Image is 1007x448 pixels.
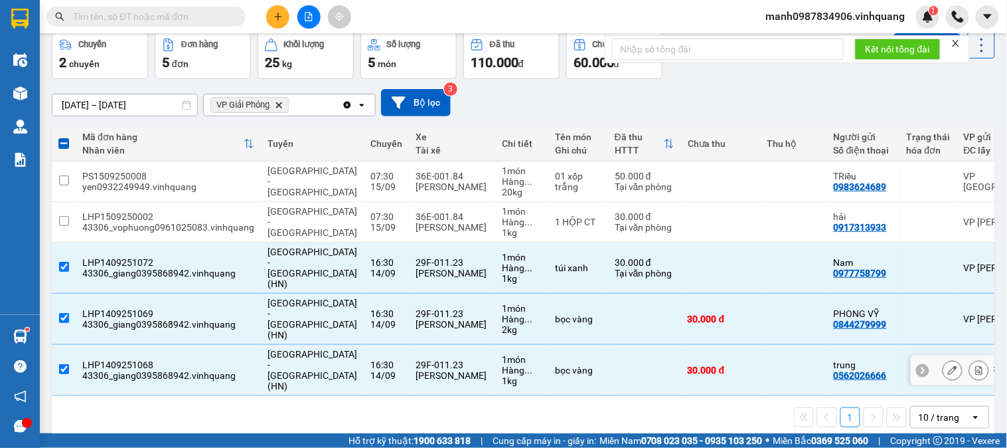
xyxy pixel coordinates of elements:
div: 1 kg [502,273,542,284]
span: 25 [265,55,279,70]
div: [PERSON_NAME] [416,181,489,192]
span: kg [282,58,292,69]
div: 0983624689 [834,181,887,192]
div: 30.000 đ [615,211,674,222]
div: 14/09 [370,268,402,279]
span: question-circle [14,360,27,373]
div: 20 kg [502,187,542,197]
span: ... [524,263,532,273]
div: Số lượng [387,40,421,49]
div: 1 món [502,303,542,314]
div: 36E-001.84 [416,171,489,181]
sup: 1 [929,6,939,15]
span: [GEOGRAPHIC_DATA] - [GEOGRAPHIC_DATA] [268,206,357,238]
input: Nhập số tổng đài [612,39,844,60]
span: [GEOGRAPHIC_DATA] - [GEOGRAPHIC_DATA] (HN) [268,349,357,392]
th: Toggle SortBy [76,126,261,162]
div: 29F-011.23 [416,360,489,370]
div: 0844279999 [834,319,887,330]
input: Tìm tên, số ĐT hoặc mã đơn [73,9,230,24]
div: Đã thu [490,40,514,49]
div: Hàng thông thường [502,263,542,273]
div: Chi tiết [502,138,542,149]
div: 10 / trang [919,411,960,424]
span: | [481,433,483,448]
sup: 1 [25,328,29,332]
div: trung [834,360,893,370]
svg: open [970,412,981,423]
div: 43306_vophuong0961025083.vinhquang [82,222,254,233]
div: hải [834,211,893,222]
div: 15/09 [370,181,402,192]
div: Trạng thái [907,132,951,142]
img: logo [14,21,76,83]
div: 01 xốp trắng [555,171,601,192]
div: 15/09 [370,222,402,233]
div: Nhân viên [82,145,244,156]
div: Nam [834,257,893,268]
div: 14/09 [370,370,402,381]
div: Thu hộ [767,138,820,149]
button: Chưa thu60.000đ [566,31,662,79]
strong: 0708 023 035 - 0935 103 250 [641,435,763,446]
div: bọc vàng [555,365,601,376]
div: Đã thu [615,132,664,142]
span: ⚪️ [766,438,770,443]
div: Tại văn phòng [615,268,674,279]
div: 29F-011.23 [416,257,489,268]
div: HTTT [615,145,664,156]
img: warehouse-icon [13,53,27,67]
div: 43306_giang0395868942.vinhquang [82,319,254,330]
span: 1 [931,6,936,15]
div: 16:30 [370,257,402,268]
div: 1 món [502,206,542,217]
span: notification [14,390,27,403]
strong: : [DOMAIN_NAME] [132,68,250,81]
button: Bộ lọc [381,89,451,116]
span: VP Giải Phóng [216,100,270,110]
div: Chuyến [370,138,402,149]
span: Kết nối tổng đài [866,42,930,56]
div: LHP1409251072 [82,257,254,268]
span: ... [524,217,532,227]
div: Tuyến [268,138,357,149]
span: caret-down [982,11,994,23]
div: Hàng thông thường [502,314,542,324]
div: 43306_giang0395868942.vinhquang [82,370,254,381]
span: 5 [162,55,169,70]
span: copyright [933,436,943,445]
div: 07:30 [370,171,402,181]
span: Cung cấp máy in - giấy in: [493,433,596,448]
span: VP Giải Phóng, close by backspace [210,97,289,113]
div: 30.000 đ [688,365,754,376]
div: Đơn hàng [181,40,218,49]
button: plus [266,5,289,29]
th: Toggle SortBy [608,126,681,162]
span: [GEOGRAPHIC_DATA] - [GEOGRAPHIC_DATA] (HN) [268,247,357,289]
button: Khối lượng25kg [258,31,354,79]
div: 16:30 [370,308,402,319]
div: Số điện thoại [834,145,893,156]
div: 30.000 đ [615,257,674,268]
img: logo-vxr [11,9,29,29]
span: Website [132,70,163,80]
div: 14/09 [370,319,402,330]
span: 5 [368,55,375,70]
div: Khối lượng [284,40,325,49]
div: 0917313933 [834,222,887,233]
div: Tại văn phòng [615,181,674,192]
svg: Delete [275,101,283,109]
span: search [55,12,64,21]
span: ... [524,314,532,324]
span: món [378,58,396,69]
div: 36E-001.84 [416,211,489,222]
div: Tên món [555,132,601,142]
button: Kết nối tổng đài [855,39,941,60]
div: 16:30 [370,360,402,370]
div: 2 kg [502,324,542,335]
button: aim [328,5,351,29]
span: close [951,39,961,48]
div: 1 kg [502,376,542,386]
span: đ [518,58,524,69]
button: caret-down [976,5,999,29]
